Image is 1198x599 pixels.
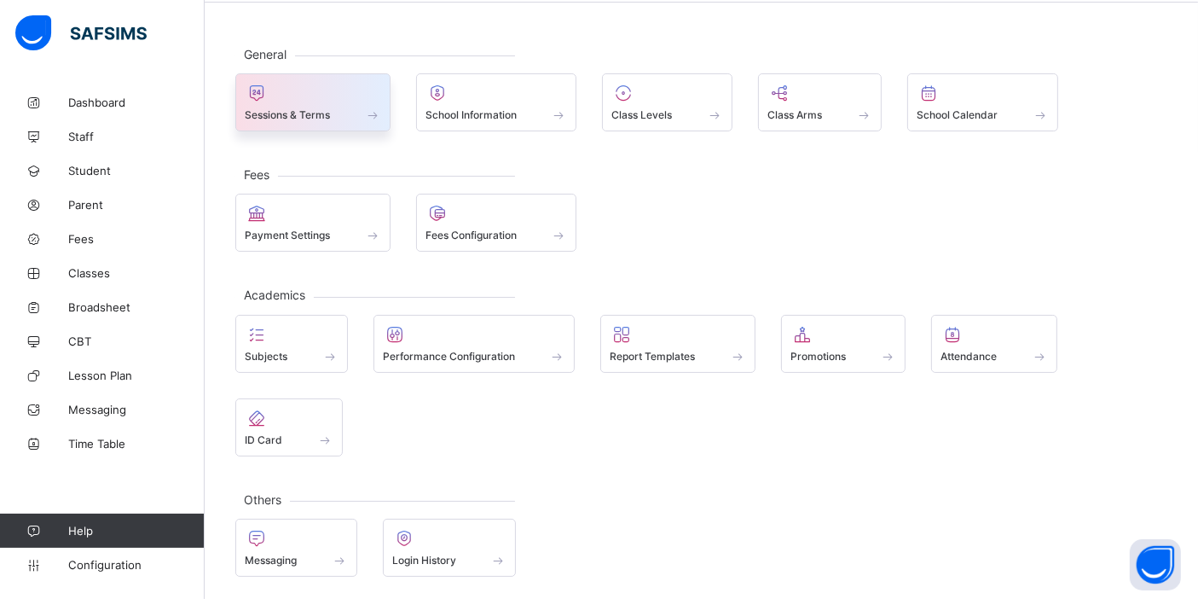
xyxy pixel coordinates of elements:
[235,194,391,252] div: Payment Settings
[611,108,672,121] span: Class Levels
[767,108,822,121] span: Class Arms
[68,524,204,538] span: Help
[610,350,695,363] span: Report Templates
[68,403,205,416] span: Messaging
[68,266,205,280] span: Classes
[235,167,278,182] span: Fees
[68,198,205,212] span: Parent
[235,315,348,373] div: Subjects
[235,398,343,457] div: ID Card
[392,554,456,567] span: Login History
[917,108,998,121] span: School Calendar
[68,300,205,314] span: Broadsheet
[68,96,205,109] span: Dashboard
[245,108,330,121] span: Sessions & Terms
[1130,539,1181,590] button: Open asap
[931,315,1057,373] div: Attendance
[940,350,997,363] span: Attendance
[235,47,295,61] span: General
[373,315,576,373] div: Performance Configuration
[68,334,205,348] span: CBT
[425,229,517,241] span: Fees Configuration
[416,194,577,252] div: Fees Configuration
[416,73,577,131] div: School Information
[15,15,147,51] img: safsims
[68,130,205,143] span: Staff
[600,315,755,373] div: Report Templates
[245,350,287,363] span: Subjects
[68,437,205,451] span: Time Table
[68,232,205,246] span: Fees
[235,492,290,507] span: Others
[68,369,205,382] span: Lesson Plan
[245,433,282,446] span: ID Card
[235,288,314,302] span: Academics
[245,554,297,567] span: Messaging
[245,229,330,241] span: Payment Settings
[758,73,883,131] div: Class Arms
[383,350,515,363] span: Performance Configuration
[907,73,1058,131] div: School Calendar
[383,519,517,577] div: Login History
[235,519,357,577] div: Messaging
[68,164,205,177] span: Student
[68,558,204,572] span: Configuration
[781,315,906,373] div: Promotions
[425,108,517,121] span: School Information
[235,73,391,131] div: Sessions & Terms
[790,350,846,363] span: Promotions
[602,73,732,131] div: Class Levels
